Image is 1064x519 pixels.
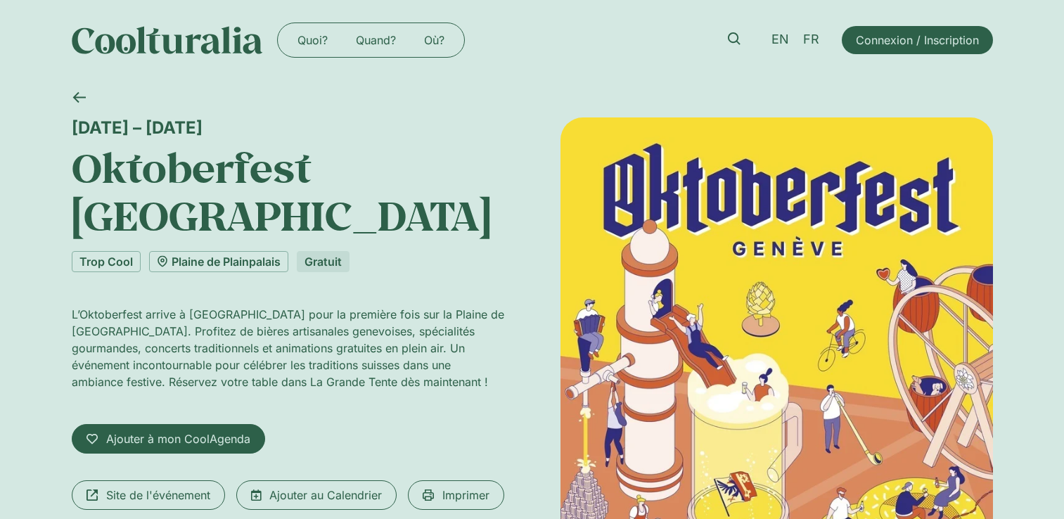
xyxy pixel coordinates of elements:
a: Ajouter à mon CoolAgenda [72,424,265,454]
a: Site de l'événement [72,480,225,510]
a: Trop Cool [72,251,141,272]
h1: Oktoberfest [GEOGRAPHIC_DATA] [72,143,504,240]
a: Où? [410,29,459,51]
a: FR [796,30,826,50]
a: Plaine de Plainpalais [149,251,288,272]
span: Connexion / Inscription [856,32,979,49]
p: L’Oktoberfest arrive à [GEOGRAPHIC_DATA] pour la première fois sur la Plaine de [GEOGRAPHIC_DATA]... [72,306,504,390]
a: Connexion / Inscription [842,26,993,54]
span: EN [771,32,789,47]
a: EN [764,30,796,50]
a: Quand? [342,29,410,51]
a: Ajouter au Calendrier [236,480,397,510]
span: Site de l'événement [106,487,210,504]
div: [DATE] – [DATE] [72,117,504,138]
a: Quoi? [283,29,342,51]
div: Gratuit [297,251,350,272]
span: Imprimer [442,487,489,504]
span: Ajouter à mon CoolAgenda [106,430,250,447]
span: FR [803,32,819,47]
nav: Menu [283,29,459,51]
a: Imprimer [408,480,504,510]
span: Ajouter au Calendrier [269,487,382,504]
